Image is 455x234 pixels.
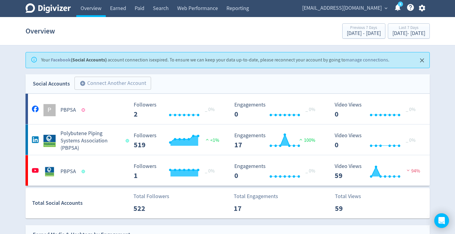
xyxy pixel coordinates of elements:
[305,107,315,113] span: _ 0%
[335,192,370,201] p: Total Views
[231,133,322,149] svg: Engagements 17
[231,163,322,180] svg: Engagements 0
[81,108,87,112] span: Data last synced: 14 Aug 2025, 5:02am (AEST)
[41,54,389,66] div: Your account connection is expired . To ensure we can keep your data up-to-date, please reconnect...
[26,124,430,155] a: Polybutene Piping Systems Association (PBPSA) undefinedPolybutene Piping Systems Association (PBP...
[32,199,129,208] div: Total Social Accounts
[398,2,403,7] a: 5
[335,203,370,214] p: 59
[43,104,56,116] div: P
[406,137,415,143] span: _ 0%
[60,107,76,114] h5: PBPSA
[347,26,381,31] div: Previous 7 Days
[406,107,415,113] span: _ 0%
[347,31,381,36] div: [DATE] - [DATE]
[332,133,423,149] svg: Video Views 0
[51,57,107,63] strong: (Social Accounts)
[43,166,56,178] img: PBPSA undefined
[332,102,423,118] svg: Video Views 0
[51,57,71,63] a: Facebook
[392,26,425,31] div: Last 7 Days
[81,170,87,173] span: Data last synced: 10 Oct 2025, 1:02pm (AEDT)
[342,23,385,39] button: Previous 7 Days[DATE] - [DATE]
[399,2,401,6] text: 5
[33,79,70,88] div: Social Accounts
[332,163,423,180] svg: Video Views 59
[302,3,382,13] span: [EMAIL_ADDRESS][DOMAIN_NAME]
[434,213,449,228] div: Open Intercom Messenger
[417,55,427,65] button: Close
[80,80,86,86] span: add_circle
[205,107,215,113] span: _ 0%
[133,192,169,201] p: Total Followers
[133,203,168,214] p: 522
[205,168,215,174] span: _ 0%
[298,137,315,143] span: 100%
[231,102,322,118] svg: Engagements 0
[383,5,389,11] span: expand_more
[204,137,210,142] img: positive-performance.svg
[60,168,76,175] h5: PBPSA
[388,23,430,39] button: Last 7 Days[DATE]- [DATE]
[300,3,389,13] button: [EMAIL_ADDRESS][DOMAIN_NAME]
[346,57,388,63] a: manage connections
[131,163,222,180] svg: Followers ---
[234,192,278,201] p: Total Engagements
[234,203,269,214] p: 17
[26,21,55,41] h1: Overview
[26,94,430,124] a: PPBPSA Followers --- _ 0% Followers 2 Engagements 0 Engagements 0 _ 0% Video Views 0 Video Views ...
[405,168,411,173] img: negative-performance.svg
[26,155,430,186] a: PBPSA undefinedPBPSA Followers --- _ 0% Followers 1 Engagements 0 Engagements 0 _ 0% Video Views ...
[74,77,151,90] button: Connect Another Account
[204,137,219,143] span: <1%
[305,168,315,174] span: _ 0%
[392,31,425,36] div: [DATE] - [DATE]
[43,135,56,147] img: Polybutene Piping Systems Association (PBPSA) undefined
[70,78,151,90] a: Connect Another Account
[126,139,131,142] span: Data last synced: 10 Oct 2025, 1:02pm (AEDT)
[298,137,304,142] img: positive-performance.svg
[131,133,222,149] svg: Followers ---
[131,102,222,118] svg: Followers ---
[405,168,420,174] span: 94%
[60,130,120,152] h5: Polybutene Piping Systems Association (PBPSA)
